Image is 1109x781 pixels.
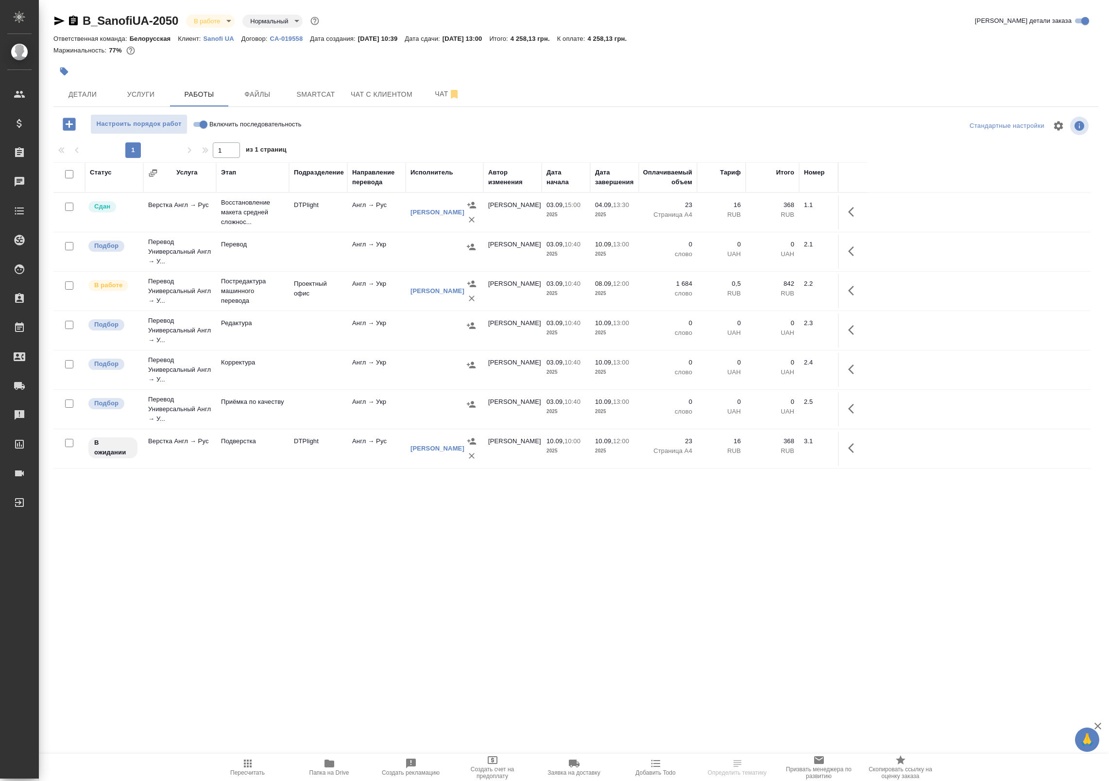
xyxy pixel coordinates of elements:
div: Дата начала [546,168,585,187]
p: 0 [644,318,692,328]
button: Скопировать ссылку для ЯМессенджера [53,15,65,27]
td: Англ → Укр [347,235,406,269]
p: UAH [751,249,794,259]
td: Перевод Универсальный Англ → У... [143,272,216,311]
td: Англ → Укр [347,353,406,387]
a: [PERSON_NAME] [410,287,464,295]
td: Перевод Универсальный Англ → У... [143,311,216,350]
p: 0 [644,240,692,249]
div: Тариф [720,168,741,177]
button: Назначить [464,198,479,212]
button: Доп статусы указывают на важность/срочность заказа [308,15,321,27]
td: Проектный офис [289,274,347,308]
div: Можно подбирать исполнителей [87,358,138,371]
span: Услуги [118,88,164,101]
p: 13:30 [613,201,629,208]
p: Ответственная команда: [53,35,130,42]
div: Можно подбирать исполнителей [87,397,138,410]
p: Итого: [489,35,510,42]
div: Можно подбирать исполнителей [87,318,138,331]
p: 842 [751,279,794,289]
p: 10:40 [564,280,580,287]
p: 23 [644,200,692,210]
span: 🙏 [1079,729,1095,750]
button: Назначить [464,277,479,291]
p: Маржинальность: [53,47,109,54]
td: Перевод Универсальный Англ → У... [143,350,216,389]
div: 2.3 [804,318,833,328]
a: [PERSON_NAME] [410,208,464,216]
button: Добавить работу [56,114,83,134]
p: 368 [751,436,794,446]
p: RUB [751,210,794,220]
div: Исполнитель выполняет работу [87,279,138,292]
button: В работе [191,17,223,25]
td: Англ → Укр [347,392,406,426]
p: 0 [702,240,741,249]
p: 03.09, [546,201,564,208]
td: [PERSON_NAME] [483,432,542,466]
p: Sanofi UA [203,35,241,42]
p: 2025 [595,249,634,259]
div: Исполнитель назначен, приступать к работе пока рано [87,436,138,459]
button: Удалить [464,212,479,227]
p: 10:00 [564,437,580,445]
p: 08.09, [595,280,613,287]
p: 2025 [595,328,634,338]
p: К оплате: [557,35,588,42]
td: [PERSON_NAME] [483,392,542,426]
div: Дата завершения [595,168,634,187]
p: 2025 [546,249,585,259]
div: В работе [242,15,303,28]
button: Удалить [464,449,479,463]
p: 0 [751,318,794,328]
td: Англ → Рус [347,432,406,466]
div: 2.1 [804,240,833,249]
p: Договор: [241,35,270,42]
p: 10.09, [595,319,613,327]
p: Страница А4 [644,210,692,220]
p: Подверстка [221,436,284,446]
svg: Отписаться [448,88,460,100]
p: 77% [109,47,124,54]
span: Чат [424,88,471,100]
p: UAH [702,407,741,417]
p: 2025 [546,289,585,298]
p: 2025 [546,446,585,456]
p: 2025 [546,407,585,417]
td: Верстка Англ → Рус [143,195,216,229]
span: Файлы [234,88,281,101]
td: Англ → Укр [347,313,406,347]
p: UAH [702,249,741,259]
p: 2025 [546,328,585,338]
p: Редактура [221,318,284,328]
p: Перевод [221,240,284,249]
p: 2025 [595,446,634,456]
button: Добавить тэг [53,61,75,82]
span: Детали [59,88,106,101]
button: Настроить порядок работ [90,114,188,134]
td: DTPlight [289,195,347,229]
p: Дата сдачи: [405,35,442,42]
a: B_SanofiUA-2050 [83,14,178,27]
div: 1.1 [804,200,833,210]
span: Работы [176,88,222,101]
div: Номер [804,168,825,177]
p: Подбор [94,320,119,330]
p: 04.09, [595,201,613,208]
p: RUB [751,289,794,298]
button: Здесь прячутся важные кнопки [842,240,866,263]
button: Здесь прячутся важные кнопки [842,200,866,224]
div: 3.1 [804,436,833,446]
p: 10:40 [564,398,580,405]
div: Услуга [176,168,197,177]
button: Здесь прячутся важные кнопки [842,397,866,420]
div: 2.2 [804,279,833,289]
p: Восстановление макета средней сложнос... [221,198,284,227]
p: 0 [751,358,794,367]
button: Удалить [464,291,479,306]
p: UAH [751,328,794,338]
button: Назначить [464,434,479,449]
button: 🙏 [1075,728,1099,752]
span: из 1 страниц [246,144,287,158]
